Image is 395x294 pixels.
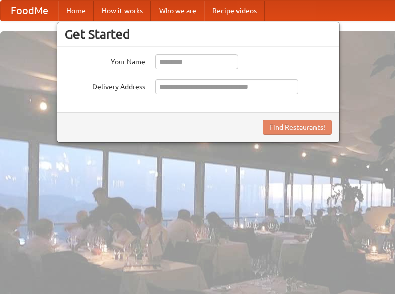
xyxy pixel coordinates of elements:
[58,1,94,21] a: Home
[263,120,332,135] button: Find Restaurants!
[65,54,145,67] label: Your Name
[151,1,204,21] a: Who we are
[94,1,151,21] a: How it works
[65,27,332,42] h3: Get Started
[204,1,265,21] a: Recipe videos
[1,1,58,21] a: FoodMe
[65,79,145,92] label: Delivery Address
